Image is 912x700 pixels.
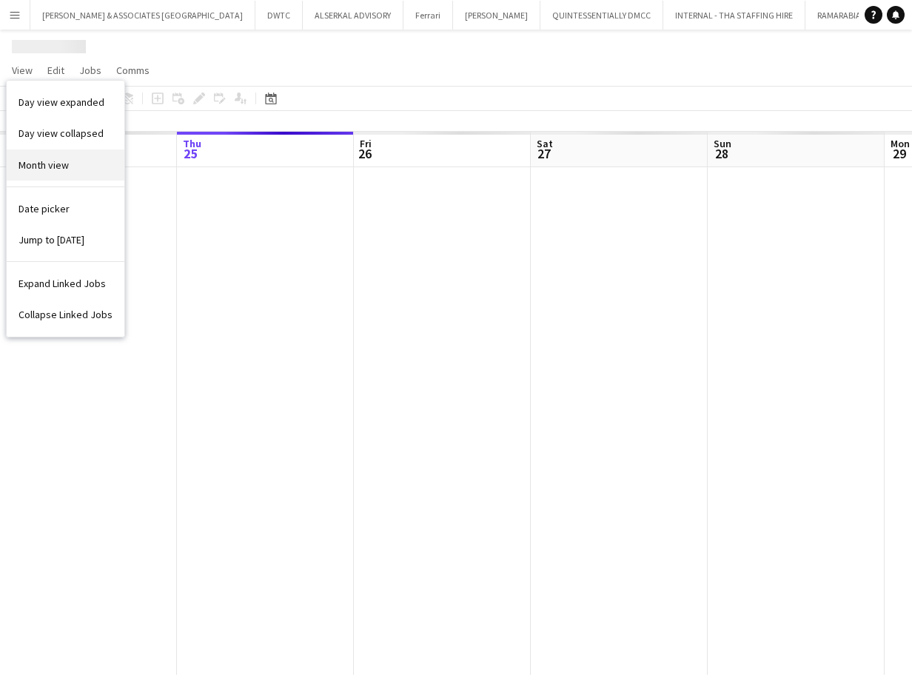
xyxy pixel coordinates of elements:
a: Day view collapsed [7,118,124,149]
span: Comms [116,64,150,77]
button: Ferrari [403,1,453,30]
a: Edit [41,61,70,80]
span: Day view collapsed [19,127,104,140]
a: Jump to today [7,224,124,255]
span: 27 [534,145,553,162]
button: ALSERKAL ADVISORY [303,1,403,30]
span: 26 [358,145,372,162]
button: INTERNAL - THA STAFFING HIRE [663,1,805,30]
span: Month view [19,158,69,172]
span: Expand Linked Jobs [19,277,106,290]
span: 28 [711,145,731,162]
span: 24 [4,145,25,162]
a: View [6,61,38,80]
a: Date picker [7,193,124,224]
span: Thu [183,137,201,150]
button: DWTC [255,1,303,30]
span: Sat [537,137,553,150]
button: QUINTESSENTIALLY DMCC [540,1,663,30]
span: Sun [714,137,731,150]
span: Fri [360,137,372,150]
span: Day view expanded [19,95,104,109]
a: Jobs [73,61,107,80]
button: [PERSON_NAME] [453,1,540,30]
span: 29 [888,145,910,162]
span: 25 [181,145,201,162]
span: Mon [891,137,910,150]
a: Day view expanded [7,87,124,118]
span: View [12,64,33,77]
span: Jump to [DATE] [19,233,84,246]
span: Jobs [79,64,101,77]
a: Month view [7,149,124,181]
a: Expand Linked Jobs [7,268,124,299]
span: Date picker [19,202,70,215]
span: Edit [47,64,64,77]
a: Comms [110,61,155,80]
button: [PERSON_NAME] & ASSOCIATES [GEOGRAPHIC_DATA] [30,1,255,30]
span: Collapse Linked Jobs [19,308,113,321]
button: RAMARABIA [805,1,874,30]
a: Collapse Linked Jobs [7,299,124,330]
